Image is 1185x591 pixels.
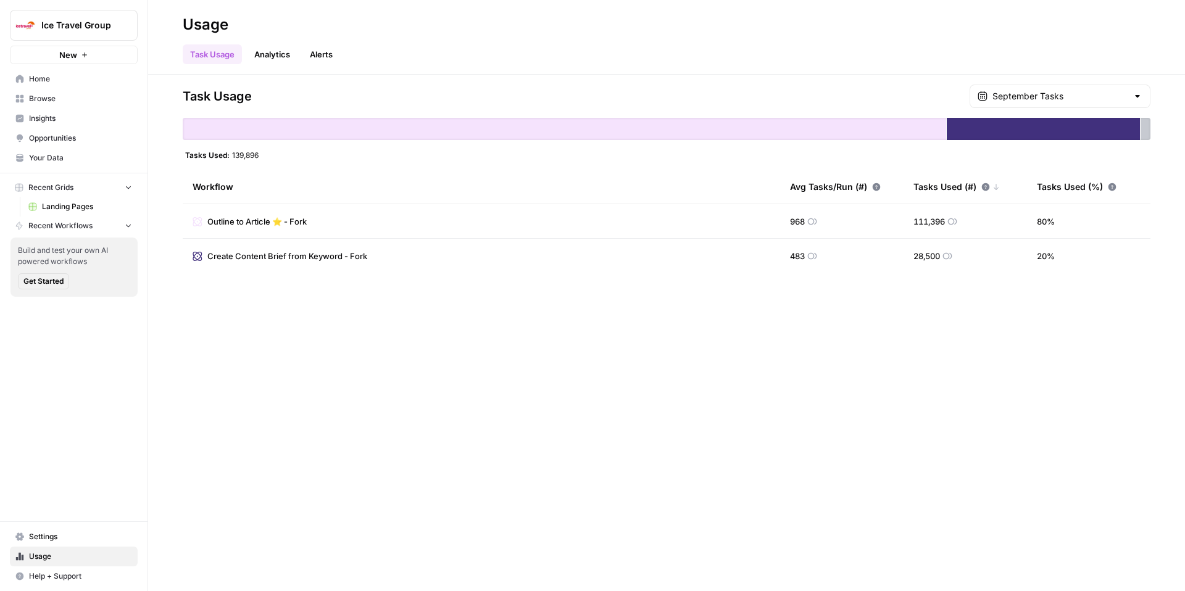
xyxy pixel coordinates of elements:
span: 139,896 [232,150,259,160]
button: Get Started [18,273,69,289]
span: Task Usage [183,88,252,105]
div: Tasks Used (%) [1037,170,1116,204]
a: Home [10,69,138,89]
span: 28,500 [913,250,940,262]
span: Browse [29,93,132,104]
button: New [10,46,138,64]
div: Avg Tasks/Run (#) [790,170,881,204]
a: Opportunities [10,128,138,148]
span: 483 [790,250,805,262]
span: Create Content Brief from Keyword - Fork [207,250,367,262]
div: Tasks Used (#) [913,170,1000,204]
span: Settings [29,531,132,542]
span: Recent Workflows [28,220,93,231]
span: Get Started [23,276,64,287]
img: Ice Travel Group Logo [14,14,36,36]
span: 968 [790,215,805,228]
a: Your Data [10,148,138,168]
div: Usage [183,15,228,35]
a: Analytics [247,44,297,64]
span: 20 % [1037,250,1055,262]
span: Your Data [29,152,132,163]
span: Usage [29,551,132,562]
a: Outline to Article ⭐️ - Fork [193,215,307,228]
span: Build and test your own AI powered workflows [18,245,130,267]
div: Workflow [193,170,770,204]
span: Insights [29,113,132,124]
button: Workspace: Ice Travel Group [10,10,138,41]
span: Recent Grids [28,182,73,193]
input: September Tasks [992,90,1128,102]
a: Create Content Brief from Keyword - Fork [193,250,367,262]
span: Opportunities [29,133,132,144]
span: Tasks Used: [185,150,230,160]
span: 80 % [1037,215,1055,228]
a: Alerts [302,44,340,64]
a: Usage [10,547,138,566]
button: Recent Workflows [10,217,138,235]
span: 111,396 [913,215,945,228]
button: Recent Grids [10,178,138,197]
span: Help + Support [29,571,132,582]
span: Landing Pages [42,201,132,212]
span: Ice Travel Group [41,19,116,31]
span: Home [29,73,132,85]
button: Help + Support [10,566,138,586]
a: Insights [10,109,138,128]
a: Settings [10,527,138,547]
span: Outline to Article ⭐️ - Fork [207,215,307,228]
span: New [59,49,77,61]
a: Landing Pages [23,197,138,217]
a: Browse [10,89,138,109]
a: Task Usage [183,44,242,64]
